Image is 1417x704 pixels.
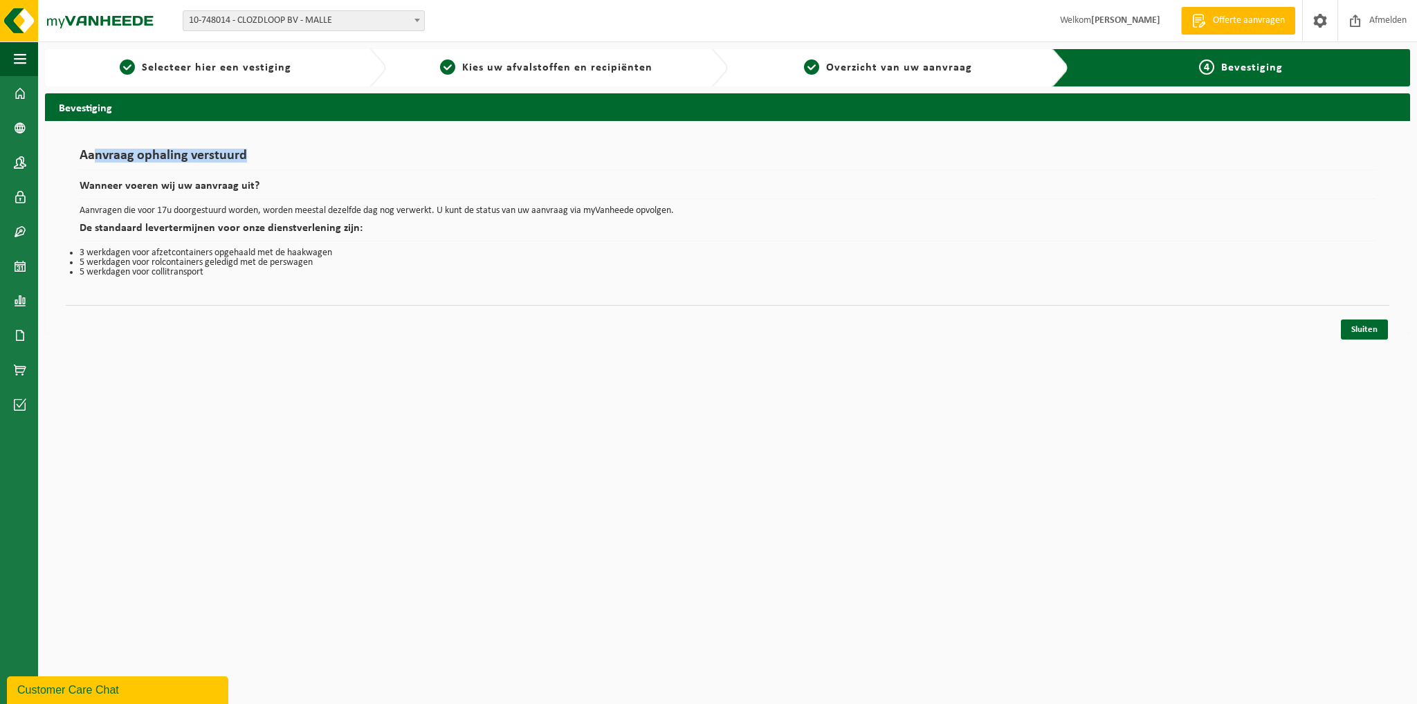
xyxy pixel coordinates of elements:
[120,59,135,75] span: 1
[1341,319,1388,340] a: Sluiten
[80,258,1375,268] li: 5 werkdagen voor rolcontainers geledigd met de perswagen
[183,11,424,30] span: 10-748014 - CLOZDLOOP BV - MALLE
[735,59,1041,76] a: 3Overzicht van uw aanvraag
[80,268,1375,277] li: 5 werkdagen voor collitransport
[80,180,1375,199] h2: Wanneer voeren wij uw aanvraag uit?
[1181,7,1295,35] a: Offerte aanvragen
[1221,62,1283,73] span: Bevestiging
[52,59,358,76] a: 1Selecteer hier een vestiging
[804,59,819,75] span: 3
[440,59,455,75] span: 2
[7,674,231,704] iframe: chat widget
[80,206,1375,216] p: Aanvragen die voor 17u doorgestuurd worden, worden meestal dezelfde dag nog verwerkt. U kunt de s...
[80,223,1375,241] h2: De standaard levertermijnen voor onze dienstverlening zijn:
[462,62,652,73] span: Kies uw afvalstoffen en recipiënten
[183,10,425,31] span: 10-748014 - CLOZDLOOP BV - MALLE
[80,248,1375,258] li: 3 werkdagen voor afzetcontainers opgehaald met de haakwagen
[1199,59,1214,75] span: 4
[826,62,972,73] span: Overzicht van uw aanvraag
[1209,14,1288,28] span: Offerte aanvragen
[393,59,700,76] a: 2Kies uw afvalstoffen en recipiënten
[45,93,1410,120] h2: Bevestiging
[80,149,1375,170] h1: Aanvraag ophaling verstuurd
[1091,15,1160,26] strong: [PERSON_NAME]
[142,62,291,73] span: Selecteer hier een vestiging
